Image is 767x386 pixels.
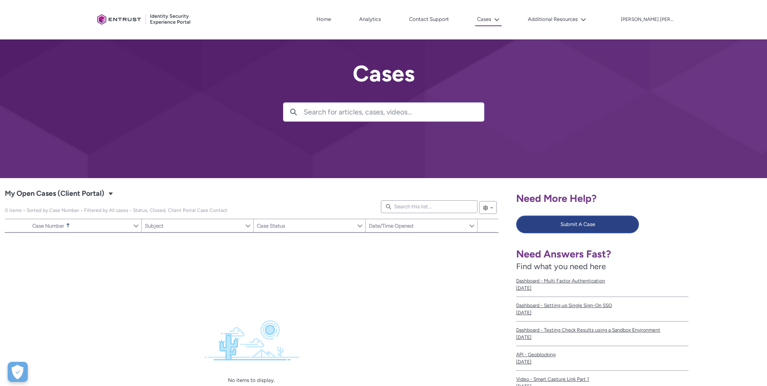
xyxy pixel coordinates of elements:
[516,261,606,271] span: Find what you need here
[8,362,28,382] button: Open Preferences
[620,15,674,23] button: User Profile atharv.saxena
[29,219,133,232] a: Case Number
[526,13,588,25] button: Additional Resources
[228,377,275,383] span: No items to display.
[516,285,531,291] lightning-formatted-date-time: [DATE]
[283,61,484,86] h2: Cases
[516,322,688,346] a: Dashboard - Testing Check Results using a Sandbox Environment[DATE]
[8,362,28,382] div: Cookie Preferences
[479,201,497,214] button: List View Controls
[516,272,688,297] a: Dashboard - Multi Factor Authentication[DATE]
[475,13,502,26] button: Cases
[516,310,531,315] lightning-formatted-date-time: [DATE]
[516,277,688,284] span: Dashboard - Multi Factor Authentication
[516,351,688,358] span: API - Geoblocking
[5,208,227,213] span: My Open Cases (Client Portal)
[32,223,64,229] span: Case Number
[621,17,673,23] p: [PERSON_NAME].[PERSON_NAME]
[516,326,688,334] span: Dashboard - Testing Check Results using a Sandbox Environment
[381,200,478,213] input: Search this list...
[516,376,688,383] span: Video - Smart Capture Link Part 1
[516,346,688,371] a: API - Geoblocking[DATE]
[142,219,245,232] a: Subject
[516,248,688,260] h1: Need Answers Fast?
[357,13,383,25] a: Analytics, opens in new tab
[5,187,104,200] span: My Open Cases (Client Portal)
[516,297,688,322] a: Dashboard - Setting up Single Sign-On SSO[DATE]
[5,232,498,233] table: My Open Cases (Client Portal)
[516,302,688,309] span: Dashboard - Setting up Single Sign-On SSO
[516,216,639,233] button: Submit A Case
[304,103,484,121] input: Search for articles, cases, videos...
[106,189,116,198] button: Select a List View: Cases
[516,334,531,340] lightning-formatted-date-time: [DATE]
[254,219,357,232] a: Case Status
[407,13,451,25] a: Contact Support
[516,359,531,365] lightning-formatted-date-time: [DATE]
[516,192,597,204] span: Need More Help?
[366,219,469,232] a: Date/Time Opened
[314,13,333,25] a: Home
[283,103,304,121] button: Search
